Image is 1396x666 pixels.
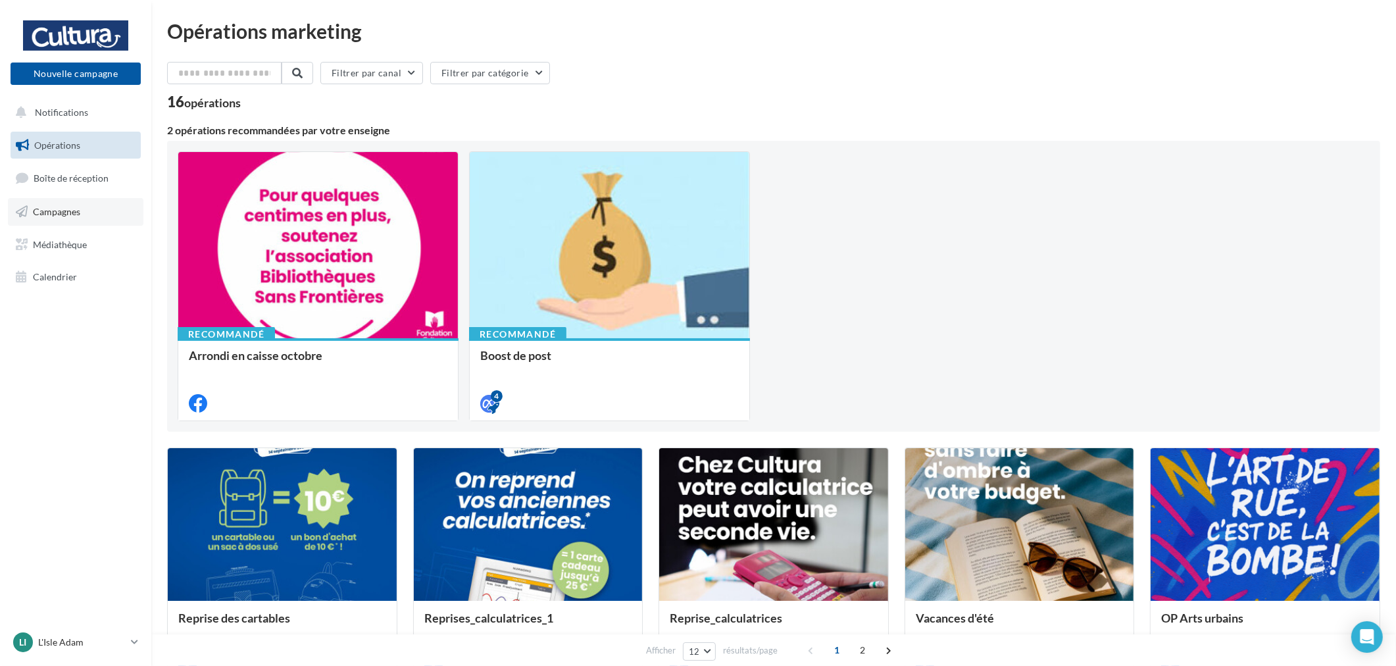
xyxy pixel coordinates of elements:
[320,62,423,84] button: Filtrer par canal
[33,238,87,249] span: Médiathèque
[11,63,141,85] button: Nouvelle campagne
[167,125,1380,136] div: 2 opérations recommandées par votre enseigne
[11,630,141,655] a: LI L'Isle Adam
[670,611,878,638] div: Reprise_calculatrices
[480,349,739,375] div: Boost de post
[723,644,778,657] span: résultats/page
[916,611,1124,638] div: Vacances d'été
[852,640,873,661] span: 2
[689,646,700,657] span: 12
[8,263,143,291] a: Calendrier
[8,99,138,126] button: Notifications
[167,21,1380,41] div: Opérations marketing
[35,107,88,118] span: Notifications
[167,95,241,109] div: 16
[34,140,80,151] span: Opérations
[491,390,503,402] div: 4
[430,62,550,84] button: Filtrer par catégorie
[8,198,143,226] a: Campagnes
[683,642,716,661] button: 12
[469,327,566,342] div: Recommandé
[33,206,80,217] span: Campagnes
[178,611,386,638] div: Reprise des cartables
[1161,611,1369,638] div: OP Arts urbains
[8,164,143,192] a: Boîte de réception
[1351,621,1383,653] div: Open Intercom Messenger
[826,640,847,661] span: 1
[20,636,27,649] span: LI
[424,611,632,638] div: Reprises_calculatrices_1
[184,97,241,109] div: opérations
[178,327,275,342] div: Recommandé
[646,644,676,657] span: Afficher
[8,132,143,159] a: Opérations
[189,349,447,375] div: Arrondi en caisse octobre
[33,271,77,282] span: Calendrier
[38,636,126,649] p: L'Isle Adam
[8,231,143,259] a: Médiathèque
[34,172,109,184] span: Boîte de réception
